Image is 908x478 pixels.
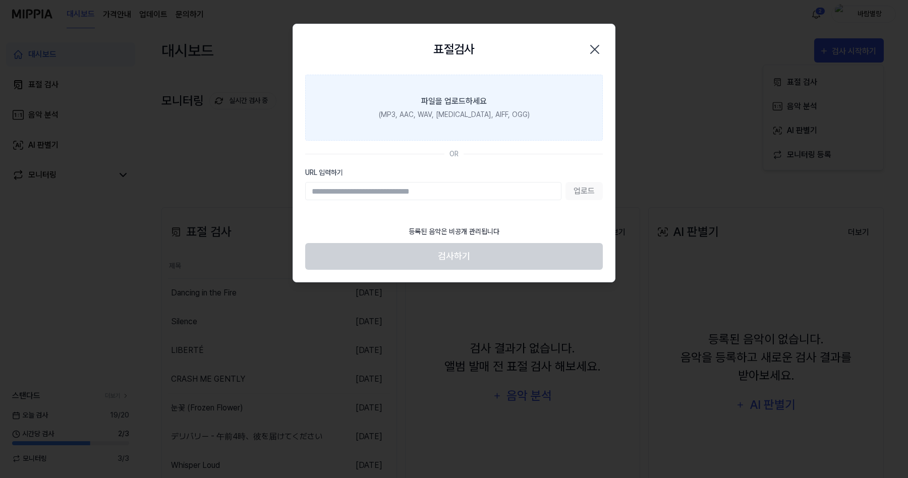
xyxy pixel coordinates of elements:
h2: 표절검사 [433,40,475,58]
div: OR [449,149,459,159]
div: (MP3, AAC, WAV, [MEDICAL_DATA], AIFF, OGG) [379,109,530,120]
div: 파일을 업로드하세요 [421,95,487,107]
div: 등록된 음악은 비공개 관리됩니다 [403,220,505,243]
label: URL 입력하기 [305,167,603,178]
